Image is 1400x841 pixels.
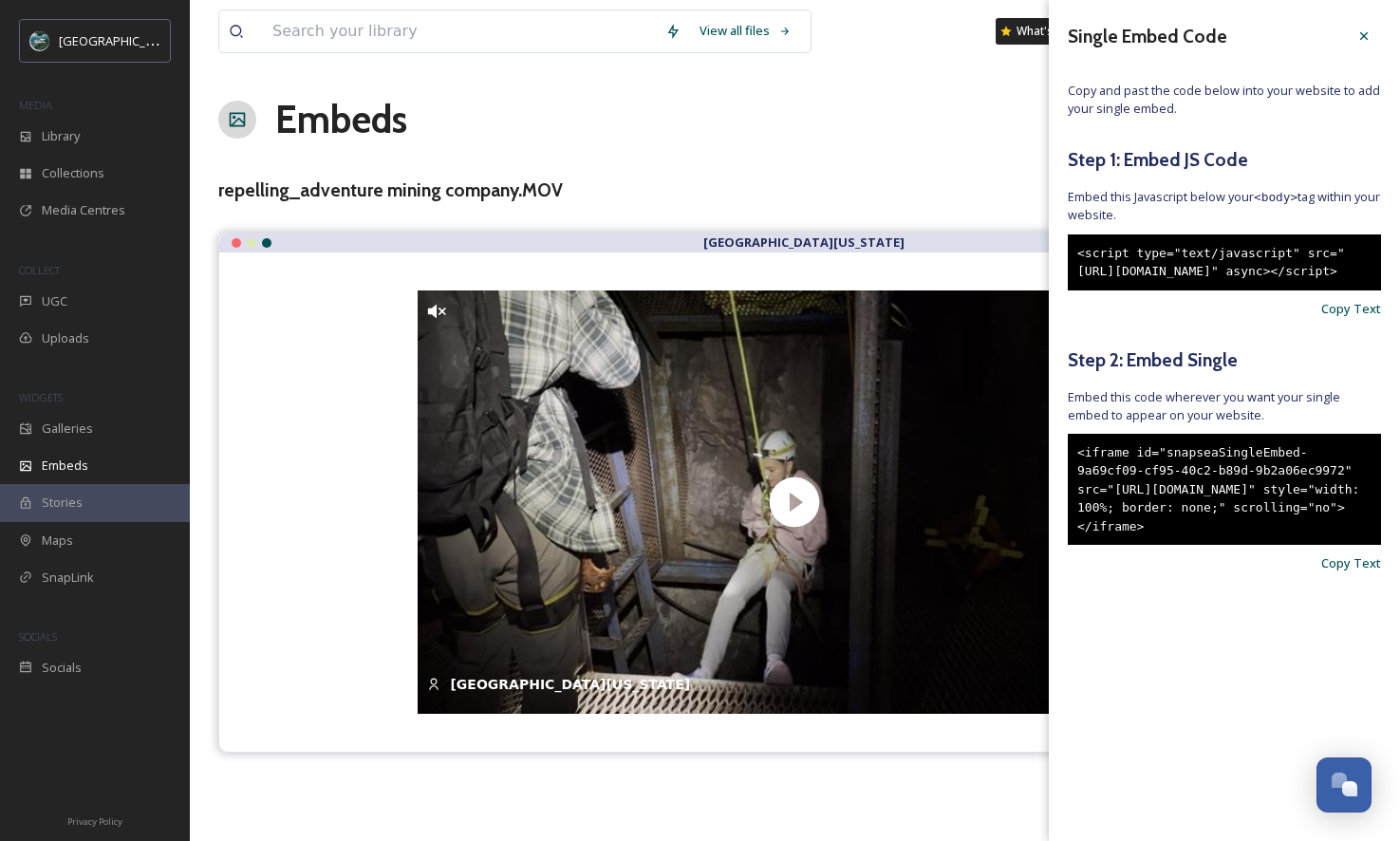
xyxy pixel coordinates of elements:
span: Maps [42,532,73,550]
div: <iframe id="snapseaSingleEmbed-9a69cf09-cf95-40c2-b89d-9b2a06ec9972" src="[URL][DOMAIN_NAME]" sty... [1068,434,1381,546]
span: <body> [1254,190,1297,204]
span: MEDIA [19,98,52,112]
a: Privacy Policy [67,809,122,832]
span: Uploads [42,329,89,347]
span: Collections [42,164,104,182]
span: Embeds [42,457,88,475]
span: UGC [42,292,67,310]
h3: Single Embed Code [1068,23,1227,50]
span: COLLECT [19,263,60,277]
h5: Step 1: Embed JS Code [1068,146,1381,174]
button: Open Chat [1316,757,1372,813]
a: Embeds [275,91,407,148]
span: Embed this Javascript below your tag within your website. [1068,188,1381,224]
img: uplogo-summer%20bg.jpg [30,31,49,50]
span: Socials [42,659,82,677]
strong: [GEOGRAPHIC_DATA][US_STATE] [703,234,905,251]
a: What's New [996,18,1091,45]
span: Media Centres [42,201,125,219]
span: Library [42,127,80,145]
a: View all files [690,12,801,49]
span: SOCIALS [19,629,57,644]
h3: repelling_adventure mining company.MOV [218,177,563,204]
img: thumbnail [418,290,1170,714]
span: Embed this code wherever you want your single embed to appear on your website. [1068,388,1381,424]
span: Galleries [42,420,93,438]
span: Copy and past the code below into your website to add your single embed. [1068,82,1381,118]
span: WIDGETS [19,390,63,404]
input: Search your library [263,10,656,52]
span: Stories [42,494,83,512]
span: SnapLink [42,569,94,587]
h5: Step 2: Embed Single [1068,346,1381,374]
div: <script type="text/javascript" src="[URL][DOMAIN_NAME]" async></script> [1068,234,1381,290]
span: Copy Text [1321,554,1381,572]
span: [GEOGRAPHIC_DATA][US_STATE] [59,31,244,49]
div: [GEOGRAPHIC_DATA][US_STATE] [418,665,1170,704]
span: Privacy Policy [67,815,122,828]
span: Copy Text [1321,300,1381,318]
